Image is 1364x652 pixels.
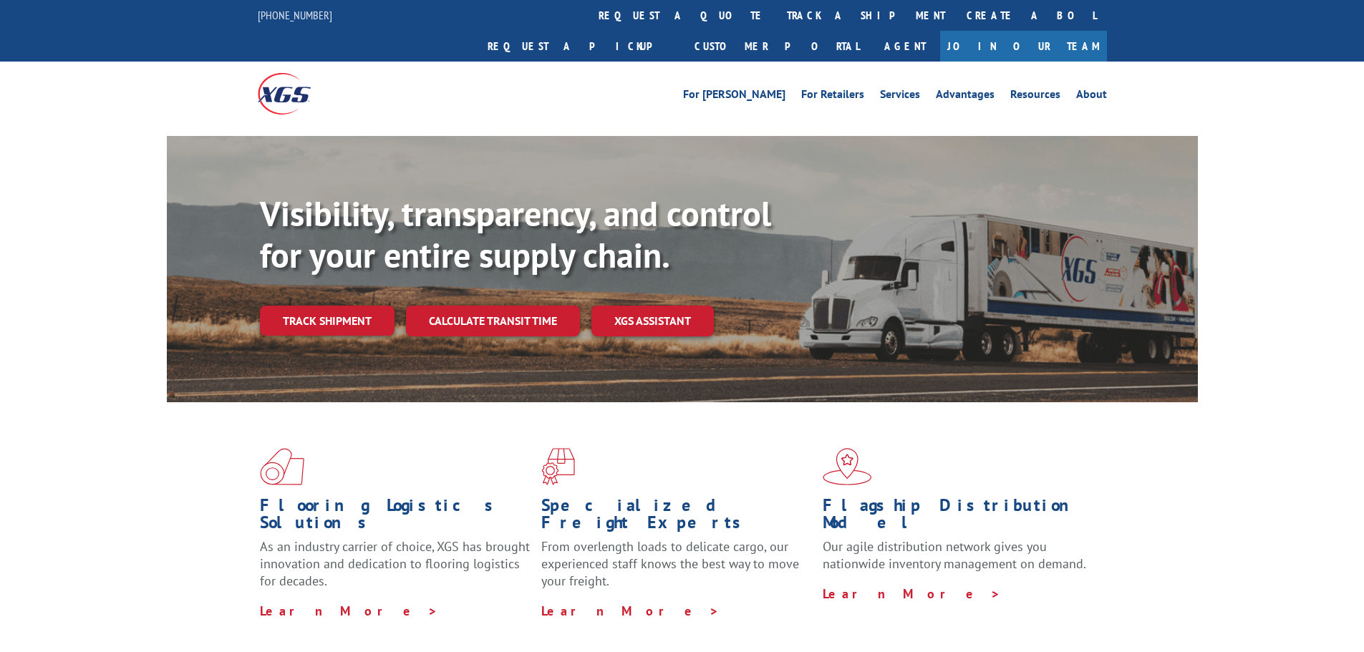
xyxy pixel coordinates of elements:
a: Services [880,89,920,104]
a: Request a pickup [477,31,684,62]
a: For [PERSON_NAME] [683,89,785,104]
a: Agent [870,31,940,62]
b: Visibility, transparency, and control for your entire supply chain. [260,191,771,277]
a: Learn More > [260,603,438,619]
h1: Flagship Distribution Model [823,497,1093,538]
span: As an industry carrier of choice, XGS has brought innovation and dedication to flooring logistics... [260,538,530,589]
h1: Specialized Freight Experts [541,497,812,538]
a: Learn More > [823,585,1001,602]
p: From overlength loads to delicate cargo, our experienced staff knows the best way to move your fr... [541,538,812,602]
img: xgs-icon-total-supply-chain-intelligence-red [260,448,304,485]
a: Advantages [936,89,995,104]
img: xgs-icon-focused-on-flooring-red [541,448,575,485]
a: Resources [1010,89,1060,104]
a: Calculate transit time [406,306,580,336]
h1: Flooring Logistics Solutions [260,497,531,538]
a: About [1076,89,1107,104]
a: Join Our Team [940,31,1107,62]
a: For Retailers [801,89,864,104]
a: [PHONE_NUMBER] [258,8,332,22]
img: xgs-icon-flagship-distribution-model-red [823,448,872,485]
a: Learn More > [541,603,720,619]
a: Customer Portal [684,31,870,62]
span: Our agile distribution network gives you nationwide inventory management on demand. [823,538,1086,572]
a: XGS ASSISTANT [591,306,714,336]
a: Track shipment [260,306,395,336]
